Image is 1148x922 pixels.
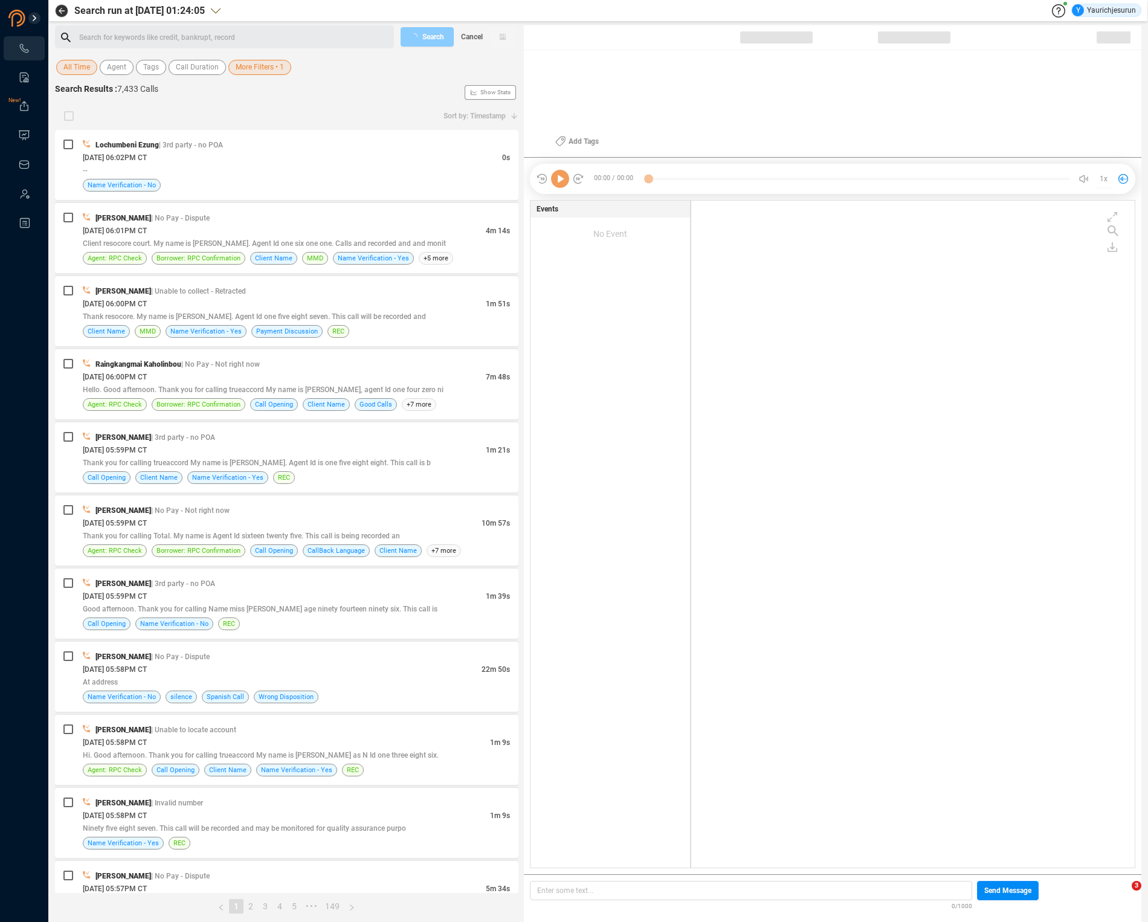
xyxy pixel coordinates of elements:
[4,123,45,147] li: Visuals
[83,678,118,686] span: At address
[952,900,972,911] span: 0/1000
[140,326,156,337] span: MMD
[151,214,210,222] span: | No Pay - Dispute
[88,691,156,703] span: Name Verification - No
[83,751,439,759] span: Hi. Good afternoon. Thank you for calling trueaccord My name is [PERSON_NAME] as N Id one three e...
[83,459,431,467] span: Thank you for calling trueaccord My name is [PERSON_NAME]. Agent Id is one five eight eight. This...
[486,885,510,893] span: 5m 34s
[55,422,518,492] div: [PERSON_NAME]| 3rd party - no POA[DATE] 05:59PM CT1m 21sThank you for calling trueaccord My name ...
[88,472,126,483] span: Call Opening
[88,253,142,264] span: Agent: RPC Check
[427,544,461,557] span: +7 more
[56,60,97,75] button: All Time
[486,446,510,454] span: 1m 21s
[4,36,45,60] li: Interactions
[88,179,156,191] span: Name Verification - No
[1107,881,1136,910] iframe: Intercom live chat
[207,691,244,703] span: Spanish Call
[486,227,510,235] span: 4m 14s
[88,837,159,849] span: Name Verification - Yes
[255,253,292,264] span: Client Name
[151,799,203,807] span: | Invalid number
[55,715,518,785] div: [PERSON_NAME]| Unable to locate account[DATE] 05:58PM CT1m 9sHi. Good afternoon. Thank you for ca...
[502,153,510,162] span: 0s
[569,132,599,151] span: Add Tags
[258,899,272,914] li: 3
[95,360,181,369] span: Raingkangmai Kaholinbou
[287,899,302,914] li: 5
[55,569,518,639] div: [PERSON_NAME]| 3rd party - no POA[DATE] 05:59PM CT1m 39sGood afternoon. Thank you for calling Nam...
[321,899,344,914] li: 149
[83,166,88,175] span: --
[482,519,510,527] span: 10m 57s
[83,373,147,381] span: [DATE] 06:00PM CT
[95,214,151,222] span: [PERSON_NAME]
[159,141,223,149] span: | 3rd party - no POA
[169,60,226,75] button: Call Duration
[83,605,437,613] span: Good afternoon. Thank you for calling Name miss [PERSON_NAME] age ninety fourteen ninety six. Thi...
[88,399,142,410] span: Agent: RPC Check
[490,811,510,820] span: 1m 9s
[537,204,558,214] span: Events
[83,153,147,162] span: [DATE] 06:02PM CT
[83,532,400,540] span: Thank you for calling Total. My name is Agent Id sixteen twenty five. This call is being recorded an
[272,899,287,914] li: 4
[697,204,1135,867] div: grid
[83,385,443,394] span: Hello. Good afternoon. Thank you for calling trueaccord My name is [PERSON_NAME], agent Id one fo...
[259,900,272,913] a: 3
[8,88,21,112] span: New!
[151,653,210,661] span: | No Pay - Dispute
[344,899,360,914] li: Next Page
[151,872,210,880] span: | No Pay - Dispute
[490,738,510,747] span: 1m 9s
[83,300,147,308] span: [DATE] 06:00PM CT
[140,618,208,630] span: Name Verification - No
[143,60,159,75] span: Tags
[83,227,147,235] span: [DATE] 06:01PM CT
[482,665,510,674] span: 22m 50s
[223,618,235,630] span: REC
[4,65,45,89] li: Smart Reports
[151,506,230,515] span: | No Pay - Not right now
[213,899,229,914] li: Previous Page
[530,218,690,250] div: No Event
[308,399,345,410] span: Client Name
[344,899,360,914] button: right
[436,106,518,126] button: Sort by: Timestamp
[176,60,219,75] span: Call Duration
[1072,4,1136,16] div: Yaurichjesurun
[95,653,151,661] span: [PERSON_NAME]
[156,253,240,264] span: Borrower: RPC Confirmation
[151,433,215,442] span: | 3rd party - no POA
[83,811,147,820] span: [DATE] 05:58PM CT
[273,900,286,913] a: 4
[218,904,225,911] span: left
[213,899,229,914] button: left
[83,738,147,747] span: [DATE] 05:58PM CT
[181,360,260,369] span: | No Pay - Not right now
[83,665,147,674] span: [DATE] 05:58PM CT
[584,170,648,188] span: 00:00 / 00:00
[55,349,518,419] div: Raingkangmai Kaholinbou| No Pay - Not right now[DATE] 06:00PM CT7m 48sHello. Good afternoon. Than...
[209,764,247,776] span: Client Name
[55,642,518,712] div: [PERSON_NAME]| No Pay - Dispute[DATE] 05:58PM CT22m 50sAt addressName Verification - NosilenceSpa...
[55,84,117,94] span: Search Results :
[480,20,511,165] span: Show Stats
[55,276,518,346] div: [PERSON_NAME]| Unable to collect - Retracted[DATE] 06:00PM CT1m 51sThank resocore. My name is [PE...
[1076,4,1080,16] span: Y
[261,764,332,776] span: Name Verification - Yes
[256,326,318,337] span: Payment Discussion
[1132,881,1141,891] span: 3
[465,85,516,100] button: Show Stats
[321,900,343,913] a: 149
[338,253,409,264] span: Name Verification - Yes
[347,764,359,776] span: REC
[278,472,290,483] span: REC
[4,152,45,176] li: Inbox
[332,326,344,337] span: REC
[95,872,151,880] span: [PERSON_NAME]
[8,10,75,27] img: prodigal-logo
[236,60,284,75] span: More Filters • 1
[360,399,392,410] span: Good Calls
[307,253,323,264] span: MMD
